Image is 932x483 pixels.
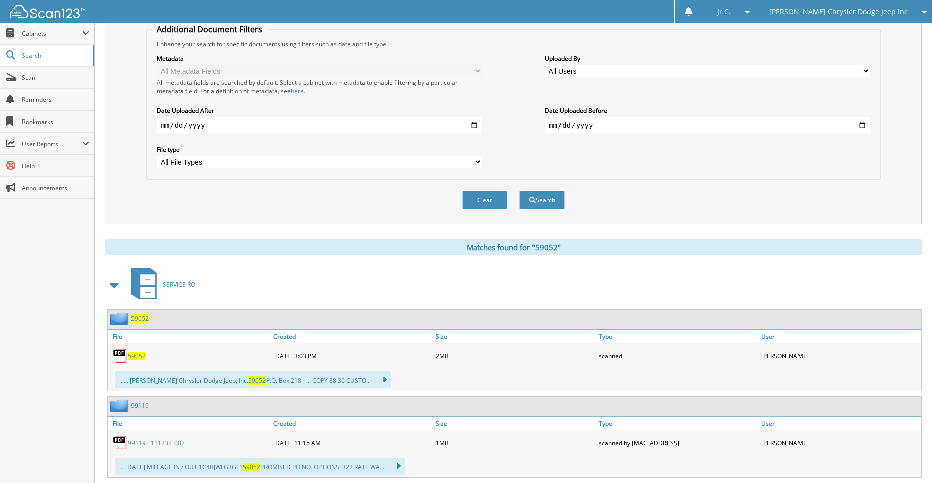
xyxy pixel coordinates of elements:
[115,371,391,388] div: ...... [PERSON_NAME] Chrysler Dodge Jeep, Inc. P.O. Box 218 - ... COPY 88.36 CUSTO...
[22,73,89,82] span: Scan
[157,54,482,63] label: Metadata
[22,140,82,148] span: User Reports
[163,280,195,289] span: SERVICE RO
[519,191,565,209] button: Search
[22,162,89,170] span: Help
[157,117,482,133] input: start
[545,117,870,133] input: end
[769,9,908,15] span: [PERSON_NAME] Chrysler Dodge Jeep Inc
[22,117,89,126] span: Bookmarks
[596,433,759,453] div: scanned by [MAC_ADDRESS]
[271,330,433,343] a: Created
[291,87,304,95] a: here
[596,417,759,430] a: Type
[759,330,921,343] a: User
[115,458,405,475] div: ... [DATE] MILEAGE IN / OUT 1C4BJWFG3GL1 PROMISED PO NO. OPTIONS: 322 RATE WA...
[717,9,731,15] span: Jr C.
[22,51,88,60] span: Search
[110,399,131,412] img: folder2.png
[105,239,922,255] div: Matches found for "59052"
[157,106,482,115] label: Date Uploaded After
[545,106,870,115] label: Date Uploaded Before
[22,95,89,104] span: Reminders
[596,330,759,343] a: Type
[131,314,149,323] a: 59052
[10,5,85,18] img: scan123-logo-white.svg
[152,40,875,48] div: Enhance your search for specific documents using filters such as date and file type.
[108,417,271,430] a: File
[248,376,266,385] span: 59052
[271,433,433,453] div: [DATE] 11:15 AM
[545,54,870,63] label: Uploaded By
[113,348,128,364] img: PDF.png
[596,346,759,366] div: scanned
[433,330,596,343] a: Size
[433,346,596,366] div: 2MB
[157,145,482,154] label: File type
[157,78,482,95] div: All metadata fields are searched by default. Select a cabinet with metadata to enable filtering b...
[759,346,921,366] div: [PERSON_NAME]
[759,433,921,453] div: [PERSON_NAME]
[22,29,82,38] span: Cabinets
[433,433,596,453] div: 1MB
[759,417,921,430] a: User
[433,417,596,430] a: Size
[113,435,128,450] img: PDF.png
[882,435,932,483] iframe: Chat Widget
[110,312,131,325] img: folder2.png
[22,184,89,192] span: Announcements
[108,330,271,343] a: File
[128,439,185,447] a: 99119__111232_007
[271,346,433,366] div: [DATE] 3:03 PM
[131,401,149,410] a: 99119
[152,24,268,35] legend: Additional Document Filters
[128,352,146,360] a: 59052
[462,191,507,209] button: Clear
[243,463,260,471] span: 59052
[125,265,195,304] a: SERVICE RO
[271,417,433,430] a: Created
